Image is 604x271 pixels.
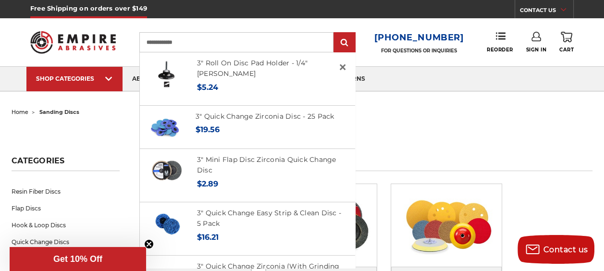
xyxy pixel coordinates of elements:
[10,247,146,271] div: Get 10% OffClose teaser
[144,239,154,249] button: Close teaser
[196,112,334,121] a: 3" Quick Change Zirconia Disc - 25 Pack
[30,25,116,59] img: Empire Abrasives
[197,83,218,92] span: $5.24
[150,208,183,240] img: 3 inch blue strip it quick change discs by BHA
[197,179,218,188] span: $2.89
[149,111,182,144] img: Set of 3-inch Metalworking Discs in 80 Grit, quick-change Zirconia abrasive by Empire Abrasives, ...
[526,47,546,53] span: Sign In
[12,109,28,115] a: home
[36,75,113,82] div: SHOP CATEGORIES
[374,48,464,54] p: FOR QUESTIONS OR INQUIRIES
[197,209,341,228] a: 3" Quick Change Easy Strip & Clean Disc - 5 Pack
[12,156,120,171] h5: Categories
[559,32,574,53] a: Cart
[197,59,308,78] a: 3" Roll On Disc Pad Holder - 1/4" [PERSON_NAME]
[39,109,79,115] span: sanding discs
[543,245,588,254] span: Contact us
[338,58,347,76] span: ×
[53,254,102,264] span: Get 10% Off
[12,200,120,217] a: Flap Discs
[518,235,594,264] button: Contact us
[150,154,183,187] img: BHA 3" Quick Change 60 Grit Flap Disc for Fine Grinding and Finishing
[12,183,120,200] a: Resin Fiber Discs
[12,234,120,250] a: Quick Change Discs
[487,32,513,52] a: Reorder
[391,186,502,264] img: Hook & Loop Discs
[335,33,354,52] input: Submit
[197,155,336,175] a: 3" Mini Flap Disc Zirconia Quick Change Disc
[123,67,173,91] a: about us
[142,150,592,171] h1: sanding discs
[559,47,574,53] span: Cart
[520,5,573,18] a: CONTACT US
[12,217,120,234] a: Hook & Loop Discs
[150,58,183,90] img: 3" Roll On Disc Pad Holder - 1/4" Shank
[335,60,350,75] a: Close
[487,47,513,53] span: Reorder
[197,233,219,242] span: $16.21
[374,31,464,45] a: [PHONE_NUMBER]
[196,125,220,134] span: $19.56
